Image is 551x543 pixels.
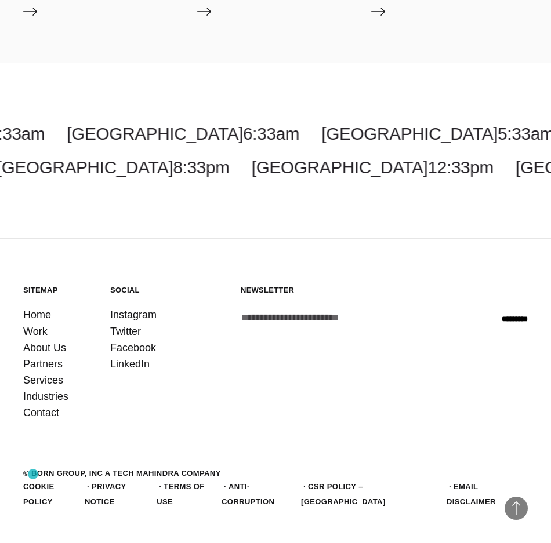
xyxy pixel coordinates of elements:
a: Home [23,307,51,323]
div: © BORN GROUP, INC A Tech Mahindra Company [23,468,221,479]
a: LinkedIn [110,356,150,372]
span: 12:33pm [428,158,494,177]
span: 6:33am [243,124,299,143]
a: About Us [23,340,66,356]
a: Work [23,323,48,340]
button: Back to Top [505,497,528,520]
h5: Sitemap [23,285,93,295]
a: [GEOGRAPHIC_DATA]12:33pm [252,158,494,177]
a: Industries [23,388,68,404]
a: Partners [23,356,63,372]
a: Cookie Policy [23,482,55,506]
span: 8:33pm [173,158,230,177]
h5: Social [110,285,180,295]
h5: Newsletter [241,285,528,295]
a: Services [23,372,63,388]
a: Contact [23,404,59,421]
a: [GEOGRAPHIC_DATA]6:33am [67,124,299,143]
a: Twitter [110,323,141,340]
a: Email Disclaimer [447,482,496,506]
a: CSR POLICY – [GEOGRAPHIC_DATA] [301,482,386,506]
a: Anti-Corruption [222,482,274,506]
a: Instagram [110,307,157,323]
a: Facebook [110,340,156,356]
a: Terms of Use [157,482,204,506]
a: Privacy Notice [85,482,126,506]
